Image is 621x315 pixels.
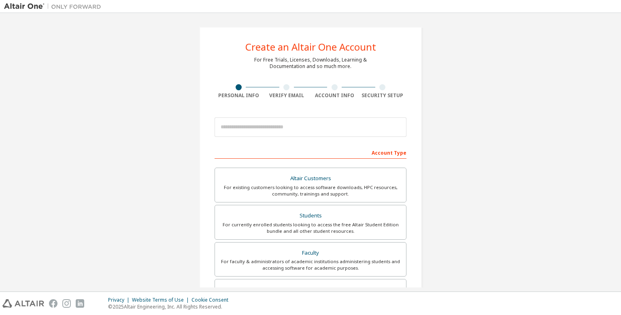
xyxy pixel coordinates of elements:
[263,92,311,99] div: Verify Email
[62,299,71,308] img: instagram.svg
[132,297,191,303] div: Website Terms of Use
[49,299,57,308] img: facebook.svg
[215,146,406,159] div: Account Type
[245,42,376,52] div: Create an Altair One Account
[310,92,359,99] div: Account Info
[2,299,44,308] img: altair_logo.svg
[220,221,401,234] div: For currently enrolled students looking to access the free Altair Student Edition bundle and all ...
[220,173,401,184] div: Altair Customers
[76,299,84,308] img: linkedin.svg
[191,297,233,303] div: Cookie Consent
[220,258,401,271] div: For faculty & administrators of academic institutions administering students and accessing softwa...
[108,297,132,303] div: Privacy
[215,92,263,99] div: Personal Info
[359,92,407,99] div: Security Setup
[220,210,401,221] div: Students
[220,284,401,296] div: Everyone else
[220,247,401,259] div: Faculty
[254,57,367,70] div: For Free Trials, Licenses, Downloads, Learning & Documentation and so much more.
[220,184,401,197] div: For existing customers looking to access software downloads, HPC resources, community, trainings ...
[108,303,233,310] p: © 2025 Altair Engineering, Inc. All Rights Reserved.
[4,2,105,11] img: Altair One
